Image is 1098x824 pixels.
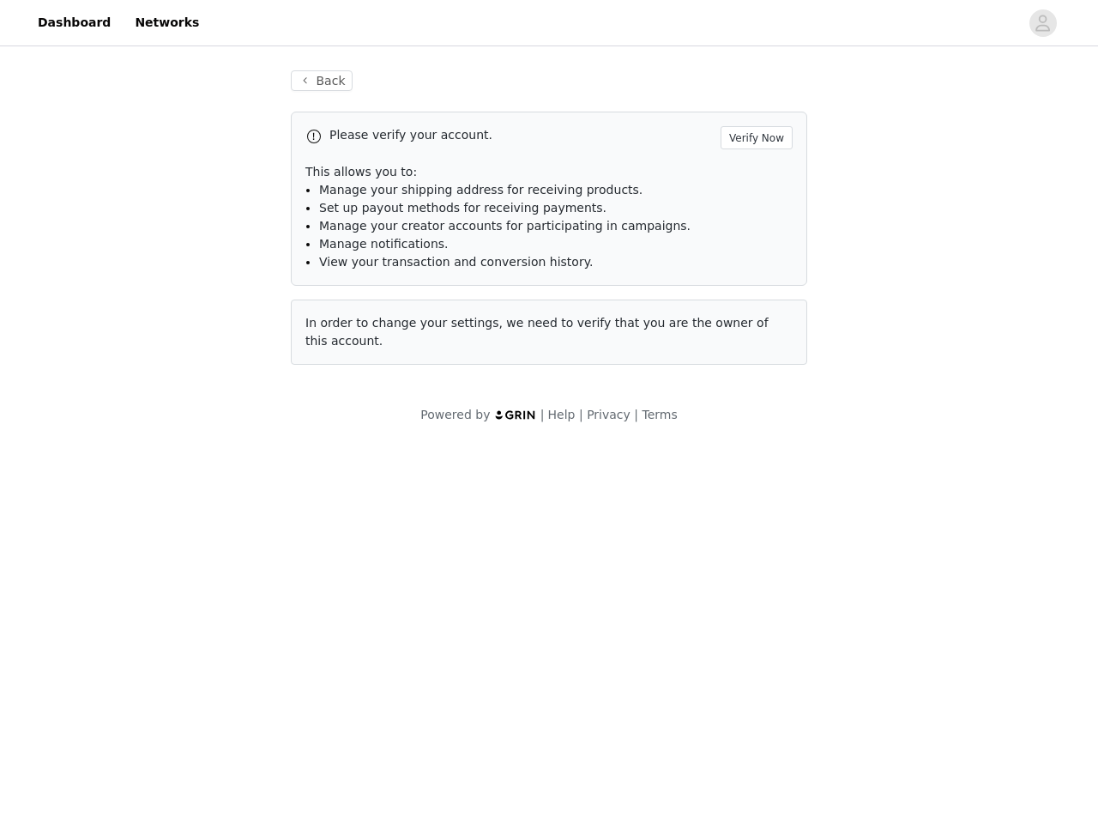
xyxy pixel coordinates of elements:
[291,70,353,91] button: Back
[27,3,121,42] a: Dashboard
[305,163,793,181] p: This allows you to:
[587,408,630,421] a: Privacy
[579,408,583,421] span: |
[319,255,593,269] span: View your transaction and conversion history.
[319,201,606,215] span: Set up payout methods for receiving payments.
[548,408,576,421] a: Help
[319,219,691,233] span: Manage your creator accounts for participating in campaigns.
[540,408,545,421] span: |
[420,408,490,421] span: Powered by
[1035,9,1051,37] div: avatar
[319,183,643,197] span: Manage your shipping address for receiving products.
[329,126,714,144] p: Please verify your account.
[319,237,449,251] span: Manage notifications.
[124,3,209,42] a: Networks
[642,408,677,421] a: Terms
[634,408,638,421] span: |
[305,316,769,348] span: In order to change your settings, we need to verify that you are the owner of this account.
[721,126,793,149] button: Verify Now
[494,409,537,421] img: logo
